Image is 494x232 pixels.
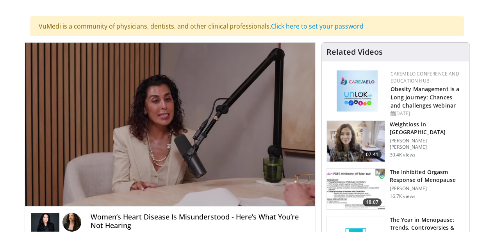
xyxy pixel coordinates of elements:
[326,168,465,210] a: 18:07 The Inhibited Orgasm Response of Menopause [PERSON_NAME] 16.7K views
[390,138,465,150] p: [PERSON_NAME] [PERSON_NAME]
[391,85,459,109] a: Obesity Management is a Long Journey: Chances and Challenges Webinar
[390,185,465,192] p: [PERSON_NAME]
[326,47,383,57] h4: Related Videos
[327,121,385,162] img: 9983fed1-7565-45be-8934-aef1103ce6e2.150x105_q85_crop-smart_upscale.jpg
[25,43,315,207] video-js: Video Player
[30,16,464,36] div: VuMedi is a community of physicians, dentists, and other clinical professionals.
[363,151,382,158] span: 07:41
[391,70,459,84] a: CaReMeLO Conference and Education Hub
[91,213,309,230] h4: Women’s Heart Disease Is Misunderstood - Here’s What You’re Not Hearing
[391,110,463,117] div: [DATE]
[271,22,364,31] a: Click here to set your password
[390,152,416,158] p: 30.4K views
[327,169,385,209] img: 283c0f17-5e2d-42ba-a87c-168d447cdba4.150x105_q85_crop-smart_upscale.jpg
[390,193,416,200] p: 16.7K views
[363,198,382,206] span: 18:07
[31,213,59,232] img: Dr. Gabrielle Lyon Show
[390,120,465,136] h3: Weightloss in [GEOGRAPHIC_DATA]
[390,168,465,184] h3: The Inhibited Orgasm Response of Menopause
[337,70,378,112] img: 45df64a9-a6de-482c-8a90-ada250f7980c.png.150x105_q85_autocrop_double_scale_upscale_version-0.2.jpg
[62,213,81,232] img: Avatar
[326,120,465,162] a: 07:41 Weightloss in [GEOGRAPHIC_DATA] [PERSON_NAME] [PERSON_NAME] 30.4K views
